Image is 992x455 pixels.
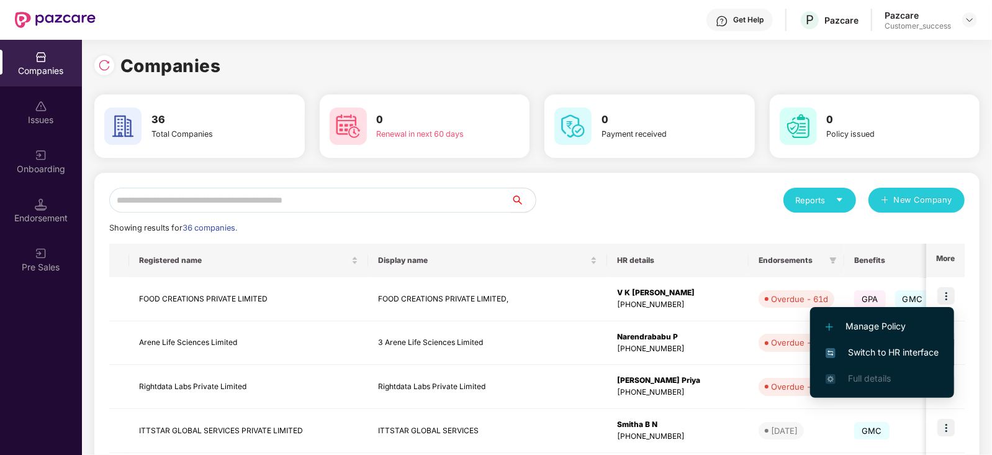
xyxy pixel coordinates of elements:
img: svg+xml;base64,PHN2ZyB4bWxucz0iaHR0cDovL3d3dy53My5vcmcvMjAwMC9zdmciIHdpZHRoPSI2MCIgaGVpZ2h0PSI2MC... [330,108,367,145]
img: svg+xml;base64,PHN2ZyB3aWR0aD0iMTQuNSIgaGVpZ2h0PSIxNC41IiB2aWV3Qm94PSIwIDAgMTYgMTYiIGZpbGw9Im5vbm... [35,198,47,211]
th: Registered name [129,244,368,277]
div: Narendrababu P [617,331,739,343]
button: search [510,188,536,213]
span: GPA [854,290,886,308]
button: plusNew Company [868,188,965,213]
th: More [926,244,965,277]
span: plus [881,196,889,206]
td: 3 Arene Life Sciences Limited [368,321,607,365]
div: Reports [796,194,844,206]
div: Overdue - 59d [771,336,828,349]
div: [DATE] [771,425,798,437]
img: svg+xml;base64,PHN2ZyB4bWxucz0iaHR0cDovL3d3dy53My5vcmcvMjAwMC9zdmciIHdpZHRoPSIxNi4zNjMiIGhlaWdodD... [826,374,836,384]
span: GMC [854,422,890,439]
img: svg+xml;base64,PHN2ZyBpZD0iQ29tcGFuaWVzIiB4bWxucz0iaHR0cDovL3d3dy53My5vcmcvMjAwMC9zdmciIHdpZHRoPS... [35,51,47,63]
span: Showing results for [109,223,237,232]
img: svg+xml;base64,PHN2ZyB3aWR0aD0iMjAiIGhlaWdodD0iMjAiIHZpZXdCb3g9IjAgMCAyMCAyMCIgZmlsbD0ibm9uZSIgeG... [35,149,47,162]
img: svg+xml;base64,PHN2ZyB4bWxucz0iaHR0cDovL3d3dy53My5vcmcvMjAwMC9zdmciIHdpZHRoPSIxNiIgaGVpZ2h0PSIxNi... [826,348,836,358]
span: Display name [378,255,588,265]
img: svg+xml;base64,PHN2ZyB4bWxucz0iaHR0cDovL3d3dy53My5vcmcvMjAwMC9zdmciIHdpZHRoPSI2MCIgaGVpZ2h0PSI2MC... [554,108,592,145]
span: Registered name [139,255,349,265]
img: svg+xml;base64,PHN2ZyB4bWxucz0iaHR0cDovL3d3dy53My5vcmcvMjAwMC9zdmciIHdpZHRoPSI2MCIgaGVpZ2h0PSI2MC... [104,108,142,145]
th: Display name [368,244,607,277]
span: Full details [848,373,891,384]
div: Pazcare [824,14,859,26]
div: [PHONE_NUMBER] [617,343,739,355]
div: Smitha B N [617,419,739,431]
img: svg+xml;base64,PHN2ZyBpZD0iSGVscC0zMngzMiIgeG1sbnM9Imh0dHA6Ly93d3cudzMub3JnLzIwMDAvc3ZnIiB3aWR0aD... [716,15,728,27]
div: Policy issued [827,128,934,140]
img: svg+xml;base64,PHN2ZyBpZD0iUmVsb2FkLTMyeDMyIiB4bWxucz0iaHR0cDovL3d3dy53My5vcmcvMjAwMC9zdmciIHdpZH... [98,59,110,71]
span: filter [829,257,837,264]
img: icon [937,419,955,436]
span: P [806,12,814,27]
div: Payment received [602,128,708,140]
td: Arene Life Sciences Limited [129,321,368,365]
div: Pazcare [885,9,951,21]
span: caret-down [836,196,844,204]
span: Switch to HR interface [826,346,939,359]
span: Endorsements [759,255,824,265]
div: [PHONE_NUMBER] [617,387,739,398]
div: [PHONE_NUMBER] [617,431,739,443]
td: Rightdata Labs Private Limited [129,365,368,409]
h3: 0 [377,112,484,128]
div: V K [PERSON_NAME] [617,287,739,299]
span: New Company [894,194,953,206]
h3: 0 [602,112,708,128]
span: Manage Policy [826,319,939,333]
td: FOOD CREATIONS PRIVATE LIMITED [129,277,368,321]
img: svg+xml;base64,PHN2ZyBpZD0iRHJvcGRvd24tMzJ4MzIiIHhtbG5zPSJodHRwOi8vd3d3LnczLm9yZy8yMDAwL3N2ZyIgd2... [965,15,975,25]
span: filter [827,253,839,268]
div: Overdue - 92d [771,380,828,393]
div: [PHONE_NUMBER] [617,299,739,311]
h3: 0 [827,112,934,128]
img: svg+xml;base64,PHN2ZyBpZD0iSXNzdWVzX2Rpc2FibGVkIiB4bWxucz0iaHR0cDovL3d3dy53My5vcmcvMjAwMC9zdmciIH... [35,100,47,113]
div: Renewal in next 60 days [377,128,484,140]
img: New Pazcare Logo [15,12,96,28]
h3: 36 [151,112,258,128]
td: ITTSTAR GLOBAL SERVICES [368,409,607,453]
td: FOOD CREATIONS PRIVATE LIMITED, [368,277,607,321]
span: GMC [895,290,931,308]
img: svg+xml;base64,PHN2ZyB4bWxucz0iaHR0cDovL3d3dy53My5vcmcvMjAwMC9zdmciIHdpZHRoPSI2MCIgaGVpZ2h0PSI2MC... [780,108,817,145]
div: Customer_success [885,21,951,31]
td: Rightdata Labs Private Limited [368,365,607,409]
div: Overdue - 61d [771,293,828,305]
th: HR details [607,244,749,277]
div: Get Help [733,15,764,25]
td: ITTSTAR GLOBAL SERVICES PRIVATE LIMITED [129,409,368,453]
img: svg+xml;base64,PHN2ZyB3aWR0aD0iMjAiIGhlaWdodD0iMjAiIHZpZXdCb3g9IjAgMCAyMCAyMCIgZmlsbD0ibm9uZSIgeG... [35,247,47,260]
div: [PERSON_NAME] Priya [617,375,739,387]
h1: Companies [120,52,221,80]
span: 36 companies. [183,223,237,232]
div: Total Companies [151,128,258,140]
img: icon [937,287,955,305]
span: search [510,195,536,205]
img: svg+xml;base64,PHN2ZyB4bWxucz0iaHR0cDovL3d3dy53My5vcmcvMjAwMC9zdmciIHdpZHRoPSIxMi4yMDEiIGhlaWdodD... [826,323,833,331]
